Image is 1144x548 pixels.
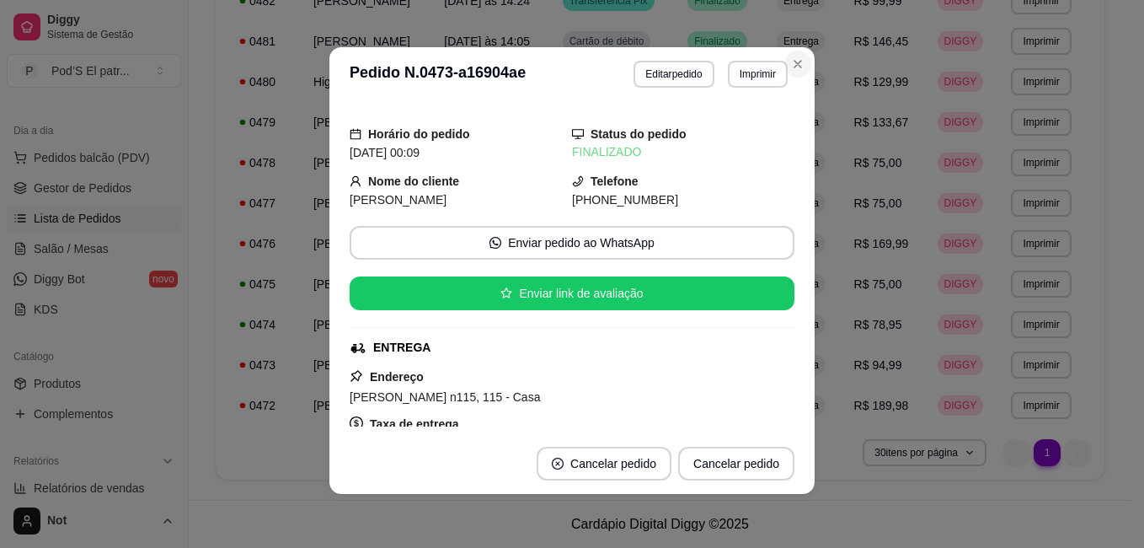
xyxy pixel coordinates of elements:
[572,143,794,161] div: FINALIZADO
[350,175,361,187] span: user
[350,390,540,404] span: [PERSON_NAME] n115, 115 - Casa
[728,61,788,88] button: Imprimir
[500,287,512,299] span: star
[350,369,363,383] span: pushpin
[373,339,430,357] div: ENTREGA
[784,51,811,78] button: Close
[350,193,446,207] span: [PERSON_NAME]
[572,175,584,187] span: phone
[537,447,671,481] button: close-circleCancelar pedido
[678,447,794,481] button: Cancelar pedido
[572,128,584,140] span: desktop
[350,226,794,260] button: whats-appEnviar pedido ao WhatsApp
[350,416,363,430] span: dollar
[350,128,361,140] span: calendar
[368,127,470,141] strong: Horário do pedido
[552,458,564,470] span: close-circle
[591,127,687,141] strong: Status do pedido
[370,370,424,384] strong: Endereço
[350,146,420,159] span: [DATE] 00:09
[350,277,794,310] button: starEnviar link de avaliação
[370,417,459,431] strong: Taxa de entrega
[591,175,639,188] strong: Telefone
[368,175,459,188] strong: Nome do cliente
[572,193,678,207] span: [PHONE_NUMBER]
[633,61,714,88] button: Editarpedido
[489,237,501,249] span: whats-app
[350,61,526,88] h3: Pedido N. 0473-a16904ae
